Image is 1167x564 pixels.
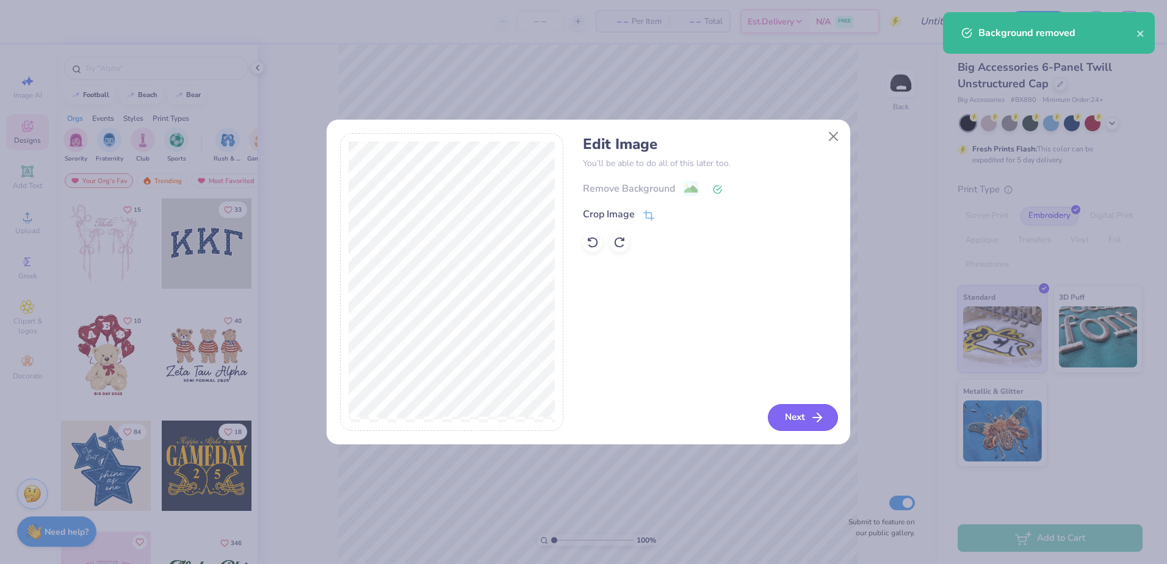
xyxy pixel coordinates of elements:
button: close [1136,26,1145,40]
p: You’ll be able to do all of this later too. [583,157,836,170]
div: Crop Image [583,207,635,222]
button: Close [822,125,845,148]
h4: Edit Image [583,136,836,153]
div: Background removed [978,26,1136,40]
button: Next [768,404,838,431]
